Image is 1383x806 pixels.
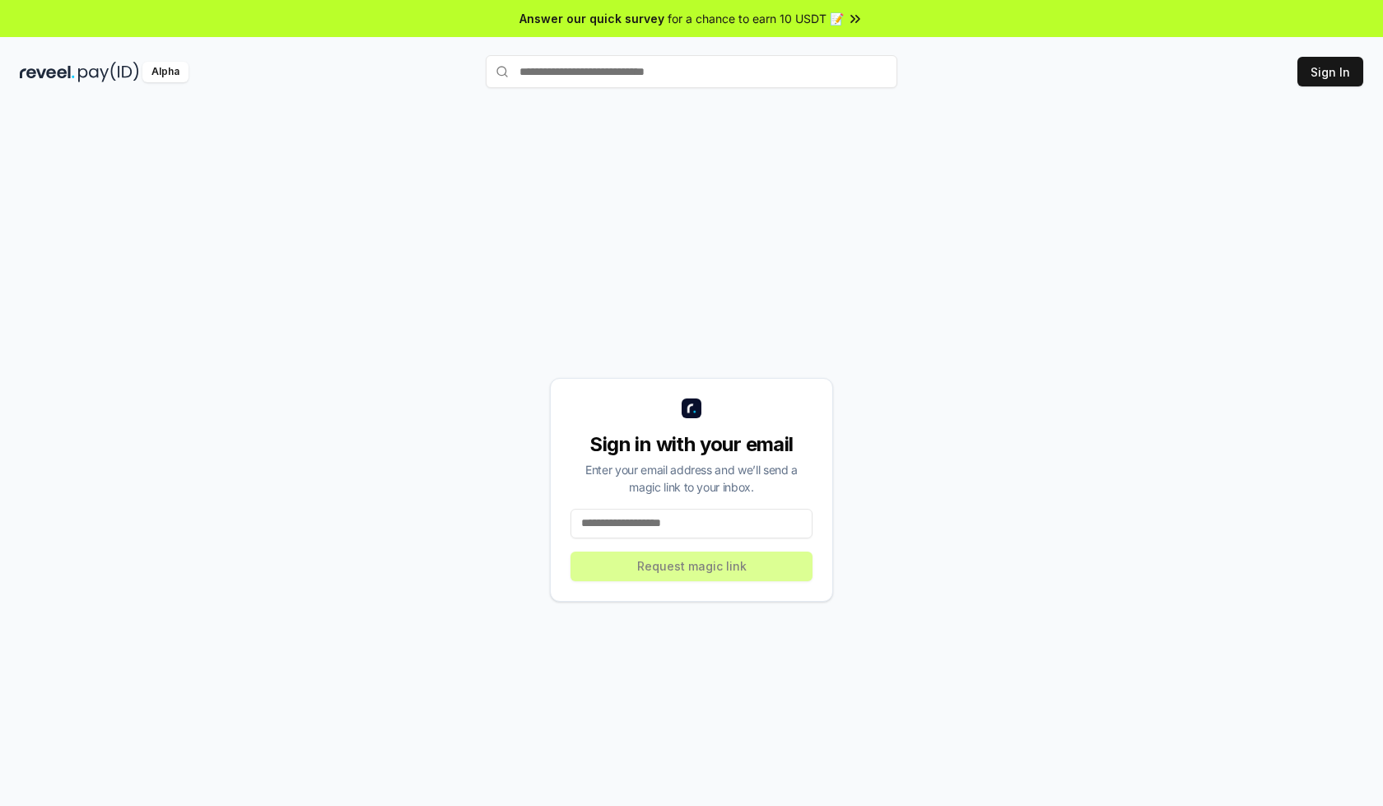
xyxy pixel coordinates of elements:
[570,461,813,496] div: Enter your email address and we’ll send a magic link to your inbox.
[668,10,844,27] span: for a chance to earn 10 USDT 📝
[519,10,664,27] span: Answer our quick survey
[142,62,189,82] div: Alpha
[682,398,701,418] img: logo_small
[78,62,139,82] img: pay_id
[1297,57,1363,86] button: Sign In
[570,431,813,458] div: Sign in with your email
[20,62,75,82] img: reveel_dark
